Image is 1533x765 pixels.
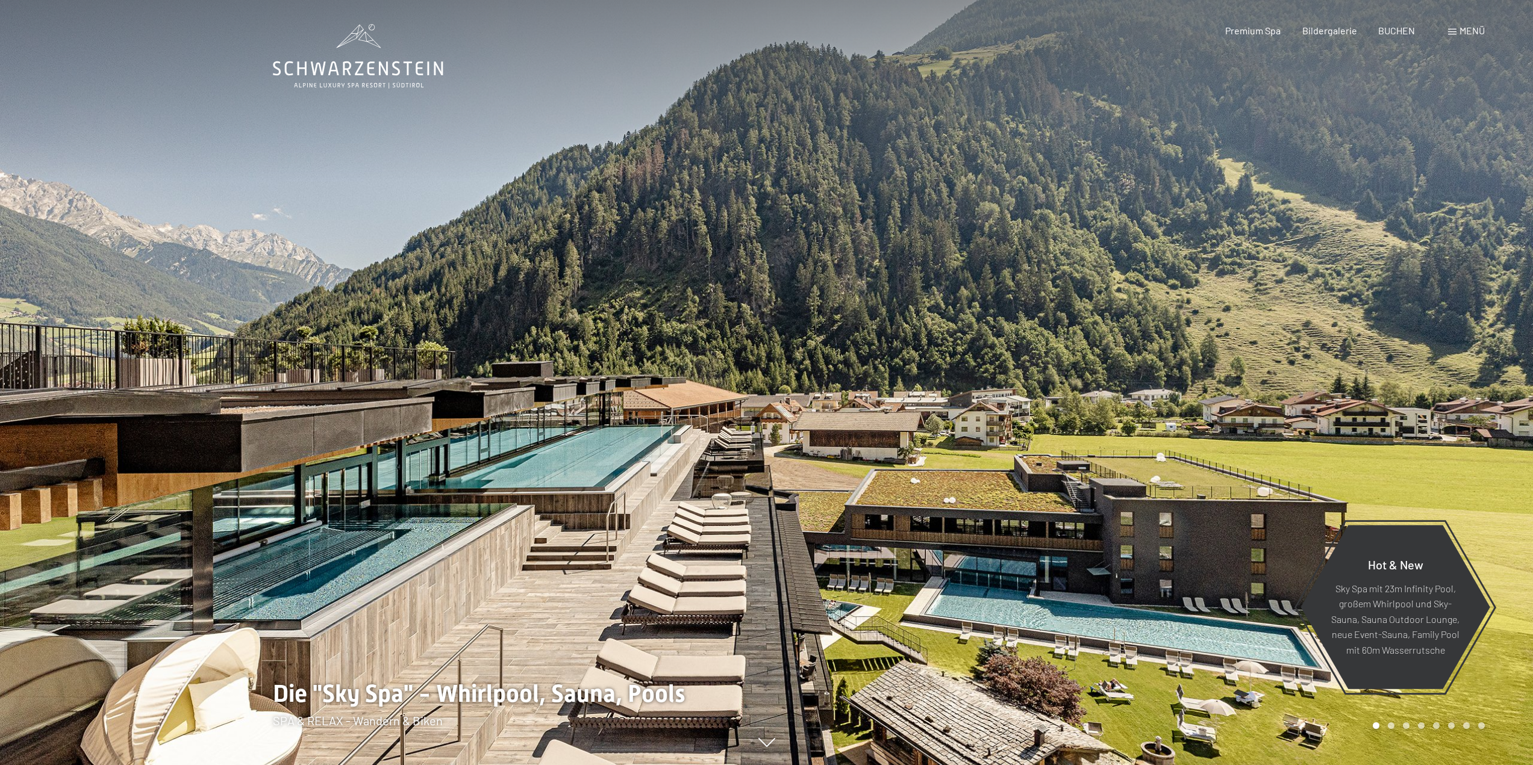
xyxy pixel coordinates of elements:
[1448,722,1455,729] div: Carousel Page 6
[1418,722,1425,729] div: Carousel Page 4
[1302,25,1357,36] a: Bildergalerie
[1330,580,1461,657] p: Sky Spa mit 23m Infinity Pool, großem Whirlpool und Sky-Sauna, Sauna Outdoor Lounge, neue Event-S...
[1373,722,1379,729] div: Carousel Page 1 (Current Slide)
[1388,722,1394,729] div: Carousel Page 2
[1478,722,1485,729] div: Carousel Page 8
[1369,722,1485,729] div: Carousel Pagination
[1403,722,1410,729] div: Carousel Page 3
[1433,722,1440,729] div: Carousel Page 5
[1300,524,1491,690] a: Hot & New Sky Spa mit 23m Infinity Pool, großem Whirlpool und Sky-Sauna, Sauna Outdoor Lounge, ne...
[1463,722,1470,729] div: Carousel Page 7
[1225,25,1281,36] a: Premium Spa
[1378,25,1415,36] a: BUCHEN
[1460,25,1485,36] span: Menü
[1368,557,1423,571] span: Hot & New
